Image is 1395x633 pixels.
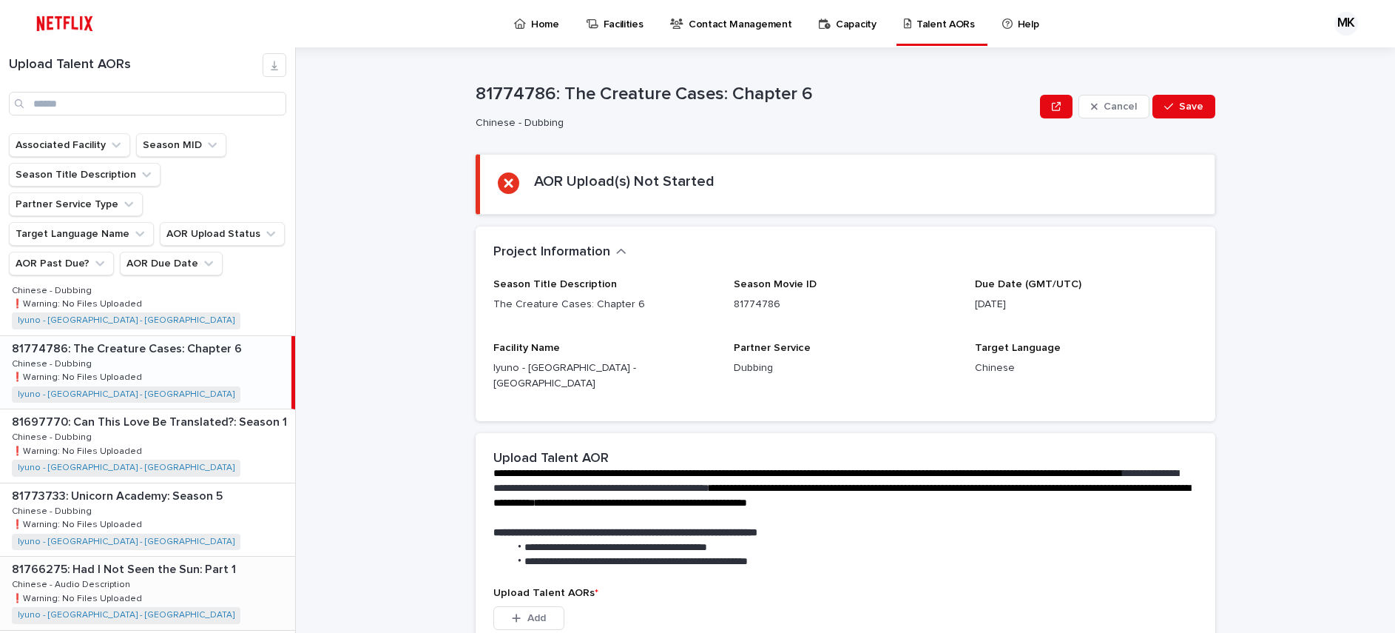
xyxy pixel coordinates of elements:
p: Chinese [975,361,1198,376]
a: Iyuno - [GEOGRAPHIC_DATA] - [GEOGRAPHIC_DATA] [18,389,234,400]
h2: Upload Talent AOR [493,451,609,467]
a: Iyuno - [GEOGRAPHIC_DATA] - [GEOGRAPHIC_DATA] [18,537,234,547]
button: AOR Due Date [120,252,223,275]
p: The Creature Cases: Chapter 6 [493,297,716,312]
p: Chinese - Dubbing [12,356,95,369]
p: Chinese - Dubbing [12,503,95,517]
span: Due Date (GMT/UTC) [975,279,1081,289]
button: Target Language Name [9,222,154,246]
p: [DATE] [975,297,1198,312]
a: Iyuno - [GEOGRAPHIC_DATA] - [GEOGRAPHIC_DATA] [18,463,234,473]
input: Search [9,92,286,115]
button: Associated Facility [9,133,130,157]
p: ❗️Warning: No Files Uploaded [12,443,145,457]
span: Add [527,613,546,623]
button: Project Information [493,244,626,261]
p: ❗️Warning: No Files Uploaded [12,296,145,309]
button: Season MID [136,133,226,157]
p: 81774786: The Creature Cases: Chapter 6 [12,339,245,356]
p: 81774786 [734,297,956,312]
button: Save [1152,95,1215,118]
button: Cancel [1078,95,1149,118]
a: Iyuno - [GEOGRAPHIC_DATA] - [GEOGRAPHIC_DATA] [18,315,234,326]
span: Cancel [1104,101,1137,112]
p: ❗️Warning: No Files Uploaded [12,591,145,604]
p: 81773733: Unicorn Academy: Season 5 [12,486,226,503]
button: AOR Upload Status [160,222,285,246]
p: 81766275: Had I Not Seen the Sun: Part 1 [12,560,239,577]
p: ❗️Warning: No Files Uploaded [12,517,145,530]
h2: AOR Upload(s) Not Started [534,173,715,190]
span: Season Movie ID [734,279,817,289]
button: AOR Past Due? [9,252,114,275]
button: Partner Service Type [9,192,143,216]
p: Dubbing [734,361,956,376]
p: Chinese - Dubbing [476,117,1028,130]
span: Save [1179,101,1203,112]
p: 81774786: The Creature Cases: Chapter 6 [476,84,1034,105]
span: Partner Service [734,343,811,353]
p: Chinese - Audio Description [12,577,133,590]
span: Target Language [975,343,1061,353]
span: Upload Talent AORs [493,588,598,598]
div: MK [1334,12,1358,36]
p: ❗️Warning: No Files Uploaded [12,369,145,383]
p: Iyuno - [GEOGRAPHIC_DATA] - [GEOGRAPHIC_DATA] [493,361,716,392]
span: Facility Name [493,343,560,353]
button: Add [493,606,564,630]
span: Season Title Description [493,279,617,289]
a: Iyuno - [GEOGRAPHIC_DATA] - [GEOGRAPHIC_DATA] [18,610,234,620]
p: Chinese - Dubbing [12,429,95,443]
p: 81697770: Can This Love Be Translated?: Season 1 [12,412,290,429]
h2: Project Information [493,244,610,261]
p: Chinese - Dubbing [12,283,95,296]
h1: Upload Talent AORs [9,57,263,73]
img: ifQbXi3ZQGMSEF7WDB7W [30,9,100,38]
button: Season Title Description [9,163,161,187]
